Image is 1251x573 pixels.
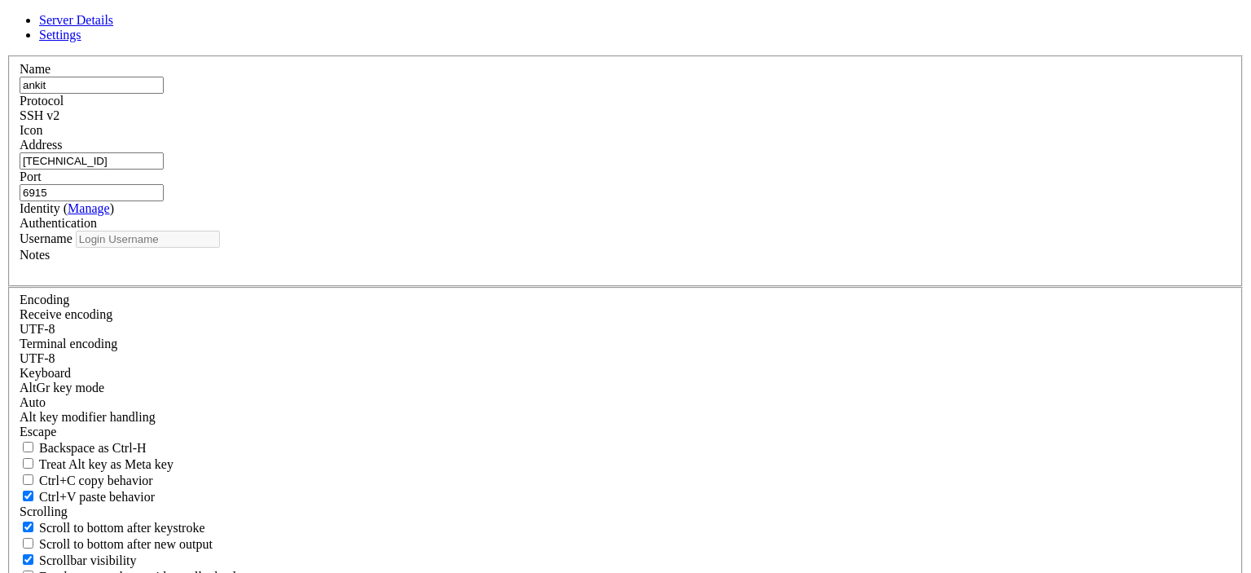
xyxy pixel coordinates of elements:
span: Auto [20,395,46,409]
x-row: Last login: [DATE] from [TECHNICAL_ID] [7,242,1038,256]
span: ankit@qhladmin-MS-7C89 [7,284,150,297]
span: ~ [156,284,163,297]
label: Identity [20,201,114,215]
span: Videos [821,270,860,283]
span: Scrollbar visibility [39,553,137,567]
x-row: * Support: [URL][DOMAIN_NAME] [7,62,1038,76]
label: Port [20,170,42,183]
span: Scroll to bottom after new output [39,537,213,551]
span: snap [710,270,736,283]
label: Address [20,138,62,152]
label: Encoding [20,293,69,306]
span: keycloak [397,270,450,283]
div: Auto [20,395,1231,410]
label: Scroll to bottom after new output. [20,537,213,551]
label: Set the expected encoding for data received from the host. If the encodings do not match, visual ... [20,381,104,394]
input: Treat Alt key as Meta key [23,458,33,469]
div: SSH v2 [20,108,1231,123]
label: Icon [20,123,42,137]
span: UTF-8 [20,322,55,336]
x-row: : $ [7,284,1038,298]
x-row: docker-compose.yml gdrive_sync.log rclone_sync.log [7,270,1038,284]
x-row: * Management: [URL][DOMAIN_NAME] [7,48,1038,62]
label: Set the expected encoding for data received from the host. If the encodings do not match, visual ... [20,307,112,321]
span: Documents [169,270,228,283]
span: Backspace as Ctrl-H [39,441,147,455]
span: ( ) [64,201,114,215]
x-row: : $ ls [7,256,1038,270]
input: Backspace as Ctrl-H [23,442,33,452]
label: Protocol [20,94,64,108]
input: Scroll to bottom after keystroke [23,522,33,532]
span: ankit@qhladmin-MS-7C89 [7,256,150,269]
label: Authentication [20,216,97,230]
input: Scroll to bottom after new output [23,538,33,549]
span: Desktop [7,270,52,283]
input: Port Number [20,184,164,201]
input: Scrollbar visibility [23,554,33,565]
label: Whether the Alt key acts as a Meta key or as a distinct Alt key. [20,457,173,471]
label: Notes [20,248,50,262]
label: Scrolling [20,505,68,518]
div: (26, 20) [185,284,191,298]
span: Music [463,270,495,283]
span: Ctrl+C copy behavior [39,474,153,487]
span: Templates [749,270,808,283]
a: Manage [68,201,110,215]
a: Server Details [39,13,113,27]
x-row: 15 additional security updates can be applied with ESM Apps. [7,159,1038,173]
span: Ctrl+V paste behavior [39,490,155,504]
label: Ctrl-C copies if true, send ^C to host if false. Ctrl-Shift-C sends ^C to host if true, copies if... [20,474,153,487]
x-row: Expanded Security Maintenance for Applications is not enabled. [7,90,1038,104]
x-row: Learn more about enabling ESM Apps service at [URL][DOMAIN_NAME] [7,173,1038,187]
label: The default terminal encoding. ISO-2022 enables character map translations (like graphics maps). ... [20,337,117,350]
label: Ctrl+V pastes if true, sends ^V to host if false. Ctrl+Shift+V sends ^V to host if true, pastes i... [20,490,155,504]
x-row: see /var/log/unattended-upgrades/unattended-upgrades.log [7,228,1038,242]
span: Treat Alt key as Meta key [39,457,173,471]
label: If true, the backspace should send BS ('\x08', aka ^H). Otherwise the backspace key should send '... [20,441,147,455]
div: UTF-8 [20,351,1231,366]
x-row: To see these additional updates run: apt list --upgradable [7,131,1038,145]
label: The vertical scrollbar mode. [20,553,137,567]
div: Escape [20,425,1231,439]
span: UTF-8 [20,351,55,365]
label: Controls how the Alt key is handled. Escape: Send an ESC prefix. 8-Bit: Add 128 to the typed char... [20,410,156,424]
input: Server Name [20,77,164,94]
label: Keyboard [20,366,71,380]
x-row: Welcome to Ubuntu 22.04.5 LTS (GNU/Linux 6.8.0-79-generic x86_64) [7,7,1038,20]
input: Host Name or IP [20,152,164,170]
input: Ctrl+V paste behavior [23,491,33,501]
div: UTF-8 [20,322,1231,337]
label: Username [20,231,72,245]
input: Ctrl+C copy behavior [23,474,33,485]
span: SSH v2 [20,108,59,122]
label: Name [20,62,50,76]
span: Scroll to bottom after keystroke [39,521,205,535]
span: Pictures [508,270,560,283]
label: Whether to scroll to the bottom on any keystroke. [20,521,205,535]
span: ~ [156,256,163,269]
x-row: 1 updates could not be installed automatically. For more details, [7,214,1038,228]
span: Public [573,270,612,283]
span: Downloads [241,270,300,283]
span: Escape [20,425,56,439]
x-row: * Documentation: [URL][DOMAIN_NAME] [7,34,1038,48]
x-row: 15 updates can be applied immediately. [7,117,1038,131]
input: Login Username [76,231,220,248]
a: Settings [39,28,81,42]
